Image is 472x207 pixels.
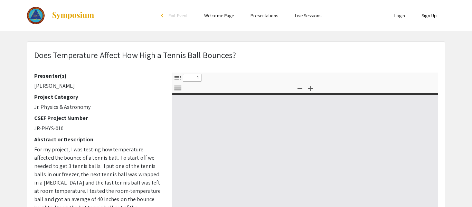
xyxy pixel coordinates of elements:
a: Live Sessions [295,12,321,19]
h2: CSEF Project Number [34,115,162,121]
button: Tools [172,83,183,93]
button: Zoom In [304,83,316,93]
button: Zoom Out [294,83,306,93]
p: Does Temperature Affect How High a Tennis Ball Bounces? [34,49,236,61]
p: [PERSON_NAME] [34,82,162,90]
input: Page [183,74,201,82]
h2: Presenter(s) [34,73,162,79]
h2: Project Category [34,94,162,100]
h2: Abstract or Description [34,136,162,143]
a: Login [394,12,405,19]
a: Presentations [251,12,278,19]
span: Exit Event [169,12,188,19]
p: JR-PHYS-010 [34,124,162,133]
a: Welcome Page [204,12,234,19]
img: The 2023 Colorado Science & Engineering Fair [27,7,45,24]
a: The 2023 Colorado Science & Engineering Fair [27,7,95,24]
button: Toggle Sidebar [172,73,183,83]
img: Symposium by ForagerOne [51,11,95,20]
div: arrow_back_ios [161,13,165,18]
a: Sign Up [422,12,437,19]
p: Jr. Physics & Astronomy [34,103,162,111]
